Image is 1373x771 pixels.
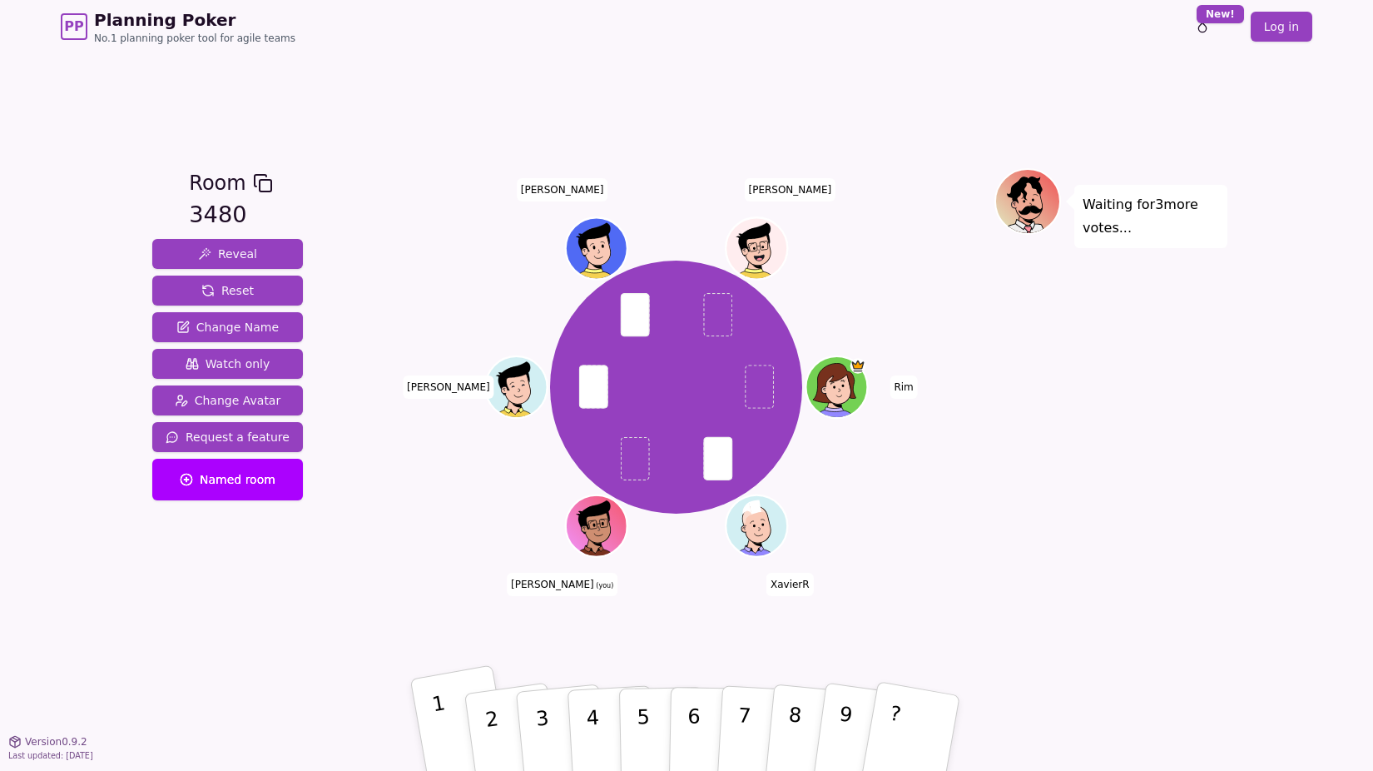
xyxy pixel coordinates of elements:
[166,429,290,445] span: Request a feature
[507,573,617,596] span: Click to change your name
[186,356,270,372] span: Watch only
[94,8,295,32] span: Planning Poker
[594,582,614,589] span: (you)
[94,32,295,45] span: No.1 planning poker tool for agile teams
[152,422,303,452] button: Request a feature
[152,239,303,269] button: Reveal
[403,376,494,399] span: Click to change your name
[180,471,275,488] span: Named room
[152,385,303,415] button: Change Avatar
[152,312,303,342] button: Change Name
[1251,12,1312,42] a: Log in
[890,376,917,399] span: Click to change your name
[61,8,295,45] a: PPPlanning PokerNo.1 planning poker tool for agile teams
[152,276,303,306] button: Reset
[189,198,272,232] div: 3480
[517,178,608,201] span: Click to change your name
[1083,193,1219,240] p: Waiting for 3 more votes...
[152,459,303,500] button: Named room
[25,735,87,749] span: Version 0.9.2
[766,573,814,596] span: Click to change your name
[850,358,865,374] span: Rim is the host
[201,282,254,299] span: Reset
[8,751,93,760] span: Last updated: [DATE]
[744,178,835,201] span: Click to change your name
[198,246,257,262] span: Reveal
[189,168,245,198] span: Room
[152,349,303,379] button: Watch only
[64,17,83,37] span: PP
[567,497,625,555] button: Click to change your avatar
[1197,5,1244,23] div: New!
[175,392,281,409] span: Change Avatar
[1187,12,1217,42] button: New!
[176,319,279,336] span: Change Name
[8,735,87,749] button: Version0.9.2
